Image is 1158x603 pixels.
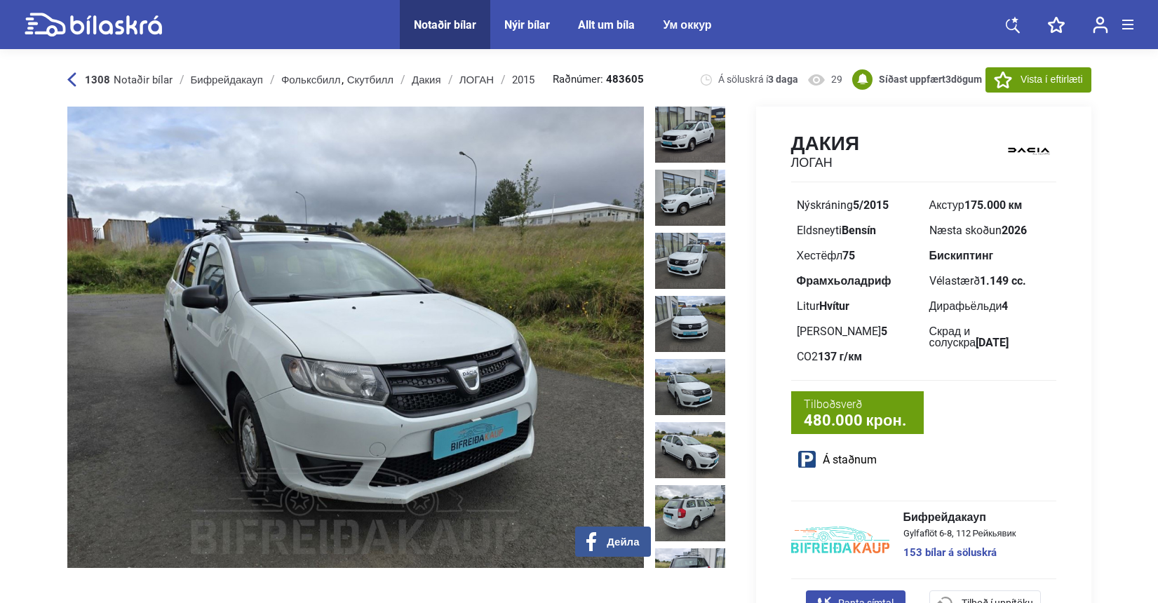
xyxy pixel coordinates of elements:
a: 153 bílar á söluskrá [903,548,1016,558]
font: 1308 [85,74,110,86]
font: Фольксбилл [281,74,341,86]
font: 75 [842,249,855,262]
font: Litur [797,299,819,313]
a: Nýir bílar [504,18,550,32]
font: 1.149 cc. [980,274,1026,287]
font: 3 [945,74,951,85]
font: 5 [881,325,887,338]
img: 1753458455_1662230100092113630_25758428448102442.jpg [655,485,725,541]
font: Фрамхьоладриф [797,274,891,287]
font: 483605 [606,73,644,86]
font: Nýskráning [797,198,853,212]
font: 137 г/км [818,350,863,363]
img: 1753458453_6569291850475473783_25758425931701210.jpg [655,296,725,352]
font: Síðast uppfært [879,74,945,85]
font: Бискиптинг [929,249,994,262]
a: Notaðir bílar [414,18,476,32]
font: 2026 [1002,224,1027,237]
font: Бифрейдакауп [903,510,986,524]
font: Bensín [842,224,876,237]
font: ЛОГАН [459,74,494,86]
font: Акстур [929,198,964,212]
font: Eldsneyti [797,224,842,237]
font: Хестёфл [797,249,843,262]
font: 5/2015 [853,198,889,212]
img: 1753458452_7243236345254440385_25758425118372326.jpg [655,233,725,289]
font: Á staðnum [823,453,877,466]
font: Gylfaflöt 6-8, 112 Рейкьявик [903,528,1016,538]
font: Á söluskrá í [718,74,768,85]
a: Ум оккур [663,18,711,32]
font: Дирафьёльди [929,299,1002,313]
img: 1753458454_2819339825688644923_25758426575731101.jpg [655,359,725,415]
font: Tilboðsverð [804,398,862,411]
font: 480.000 крон. [804,412,906,429]
font: 4 [1002,299,1008,313]
font: 29 [831,74,842,85]
font: Скутбилл [347,74,393,86]
font: [PERSON_NAME] [797,325,881,338]
img: 1753458454_8296932287508063688_25758427492665188.jpg [655,422,725,478]
font: [DATE] [976,336,1009,349]
font: Vista í eftirlæti [1021,74,1082,85]
font: dögum [951,74,982,85]
font: 153 bílar á söluskrá [903,546,997,559]
button: Дейла [575,527,650,557]
font: 2015 [512,74,534,86]
font: Næsta skoðun [929,224,1002,237]
font: Raðnúmer: [553,73,603,86]
img: user-login.svg [1093,16,1108,34]
img: 1753458451_6302974912875236381_25758424401878012.jpg [655,170,725,226]
font: Бифрейдакауп [191,74,263,86]
font: 3 daga [768,74,798,85]
font: Дейла [607,536,639,548]
font: 175.000 км [964,198,1023,212]
img: логотип Dacia LOGAN [1002,131,1056,171]
font: Скрад и солускра [929,325,976,349]
font: ЛОГАН [791,155,833,170]
a: Allt um bíla [578,18,635,32]
button: Vista í eftirlæti [985,67,1091,93]
font: Дакия [412,74,441,86]
img: 1753458450_6711055107626833427_25758422553356778.jpg [655,107,725,163]
font: Vélastærð [929,274,980,287]
font: CO2 [797,350,818,363]
font: Hvítur [819,299,849,313]
font: Notaðir bílar [114,74,173,86]
font: Дакия [791,132,860,155]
